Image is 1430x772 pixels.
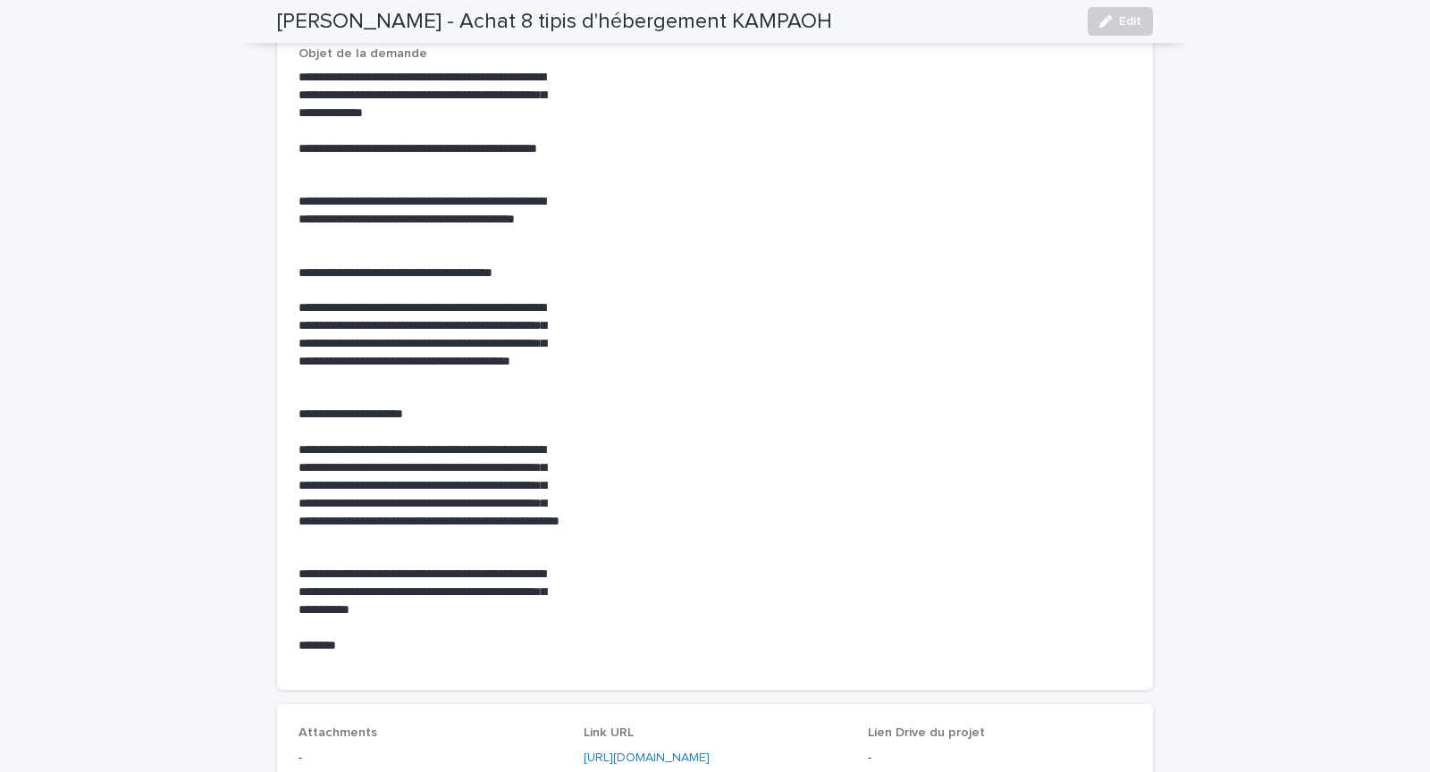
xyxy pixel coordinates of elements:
span: Attachments [299,726,377,739]
h2: [PERSON_NAME] - Achat 8 tipis d'hébergement KAMPAOH [277,9,832,35]
button: Edit [1088,7,1153,36]
span: Link URL [584,726,634,739]
a: [URL][DOMAIN_NAME] [584,751,710,764]
p: - [868,749,1131,768]
span: Objet de la demande [299,47,427,60]
span: Lien Drive du projet [868,726,985,739]
p: - [299,749,562,768]
span: Edit [1119,15,1141,28]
